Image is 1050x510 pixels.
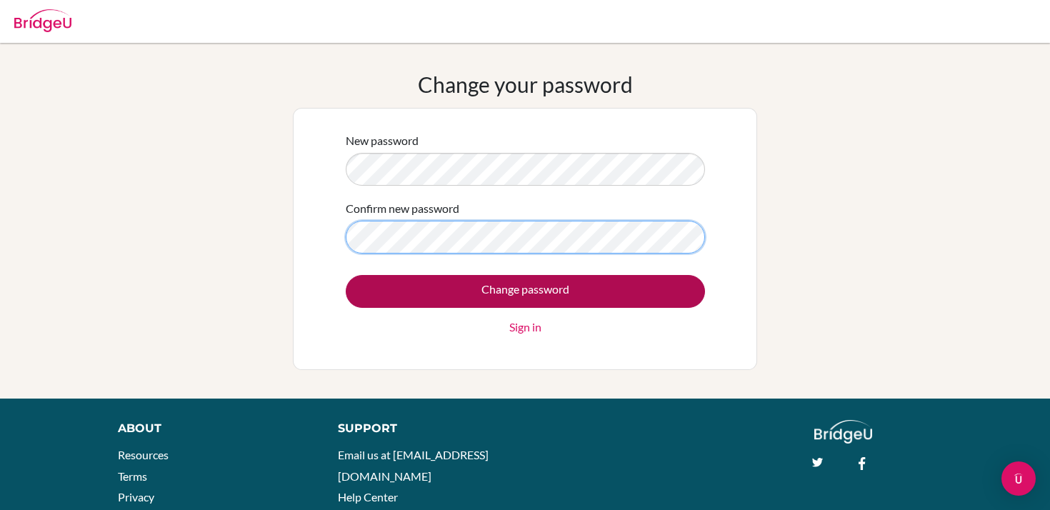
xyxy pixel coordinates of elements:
img: logo_white@2x-f4f0deed5e89b7ecb1c2cc34c3e3d731f90f0f143d5ea2071677605dd97b5244.png [814,420,872,444]
label: New password [346,132,419,149]
a: Sign in [509,319,541,336]
div: About [118,420,306,437]
label: Confirm new password [346,200,459,217]
div: Open Intercom Messenger [1001,461,1036,496]
h1: Change your password [418,71,633,97]
a: Resources [118,448,169,461]
a: Privacy [118,490,154,504]
a: Terms [118,469,147,483]
div: Support [338,420,511,437]
a: Help Center [338,490,398,504]
img: Bridge-U [14,9,71,32]
a: Email us at [EMAIL_ADDRESS][DOMAIN_NAME] [338,448,489,483]
input: Change password [346,275,705,308]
